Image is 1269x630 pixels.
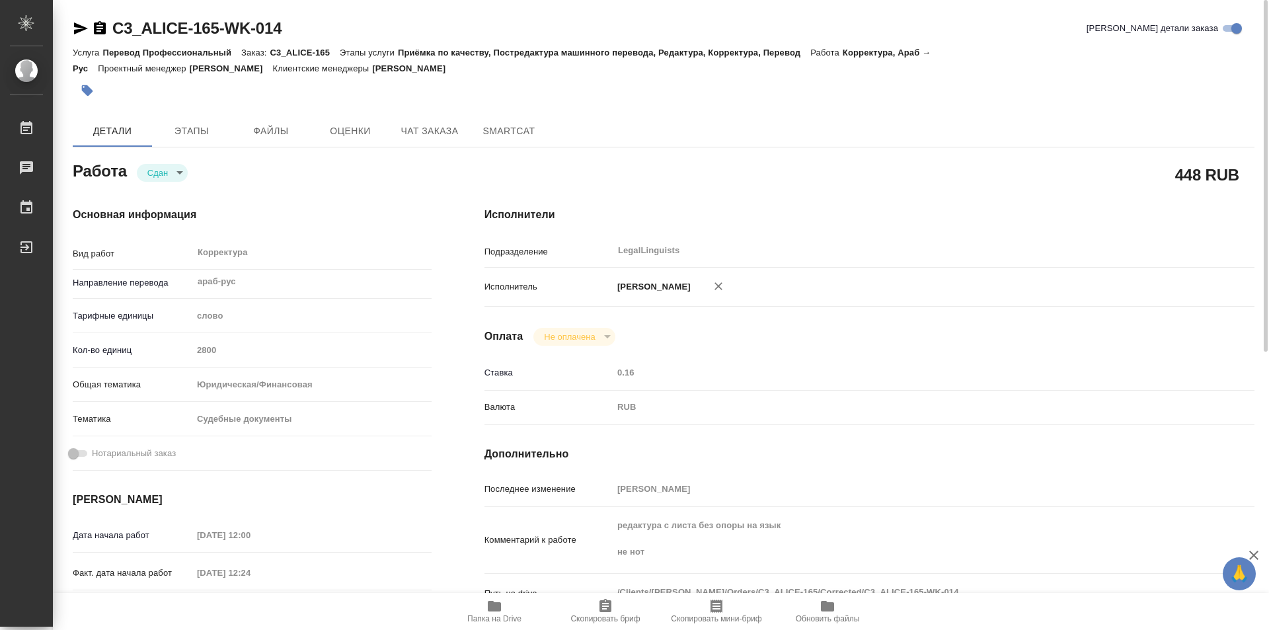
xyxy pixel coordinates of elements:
[241,48,270,58] p: Заказ:
[467,614,521,623] span: Папка на Drive
[372,63,455,73] p: [PERSON_NAME]
[613,514,1190,563] textarea: редактура с листа без опоры на язык не нот
[73,48,102,58] p: Услуга
[192,563,308,582] input: Пустое поле
[484,401,613,414] p: Валюта
[671,614,761,623] span: Скопировать мини-бриф
[160,123,223,139] span: Этапы
[772,593,883,630] button: Обновить файлы
[73,76,102,105] button: Добавить тэг
[613,363,1190,382] input: Пустое поле
[1087,22,1218,35] span: [PERSON_NAME] детали заказа
[319,123,382,139] span: Оценки
[484,329,523,344] h4: Оплата
[192,408,432,430] div: Судебные документы
[73,158,127,182] h2: Работа
[192,305,432,327] div: слово
[73,20,89,36] button: Скопировать ссылку для ЯМессенджера
[192,526,308,545] input: Пустое поле
[73,492,432,508] h4: [PERSON_NAME]
[439,593,550,630] button: Папка на Drive
[73,344,192,357] p: Кол-во единиц
[192,374,432,396] div: Юридическая/Финансовая
[398,48,810,58] p: Приёмка по качеству, Постредактура машинного перевода, Редактура, Корректура, Перевод
[613,280,691,294] p: [PERSON_NAME]
[484,446,1254,462] h4: Дополнительно
[73,413,192,426] p: Тематика
[484,245,613,258] p: Подразделение
[239,123,303,139] span: Файлы
[484,533,613,547] p: Комментарий к работе
[98,63,189,73] p: Проектный менеджер
[81,123,144,139] span: Детали
[143,167,172,178] button: Сдан
[533,328,615,346] div: Сдан
[661,593,772,630] button: Скопировать мини-бриф
[484,280,613,294] p: Исполнитель
[192,340,432,360] input: Пустое поле
[810,48,843,58] p: Работа
[1228,560,1250,588] span: 🙏
[613,479,1190,498] input: Пустое поле
[1223,557,1256,590] button: 🙏
[92,447,176,460] span: Нотариальный заказ
[270,48,340,58] p: C3_ALICE-165
[273,63,373,73] p: Клиентские менеджеры
[73,529,192,542] p: Дата начала работ
[102,48,241,58] p: Перевод Профессиональный
[73,207,432,223] h4: Основная информация
[704,272,733,301] button: Удалить исполнителя
[484,207,1254,223] h4: Исполнители
[613,396,1190,418] div: RUB
[73,276,192,290] p: Направление перевода
[73,567,192,580] p: Факт. дата начала работ
[137,164,188,182] div: Сдан
[484,366,613,379] p: Ставка
[73,378,192,391] p: Общая тематика
[540,331,599,342] button: Не оплачена
[796,614,860,623] span: Обновить файлы
[484,483,613,496] p: Последнее изменение
[1175,163,1239,186] h2: 448 RUB
[484,587,613,600] p: Путь на drive
[73,247,192,260] p: Вид работ
[477,123,541,139] span: SmartCat
[112,19,282,37] a: C3_ALICE-165-WK-014
[398,123,461,139] span: Чат заказа
[73,309,192,323] p: Тарифные единицы
[92,20,108,36] button: Скопировать ссылку
[570,614,640,623] span: Скопировать бриф
[613,581,1190,604] textarea: /Clients/[PERSON_NAME]/Orders/C3_ALICE-165/Corrected/C3_ALICE-165-WK-014
[550,593,661,630] button: Скопировать бриф
[190,63,273,73] p: [PERSON_NAME]
[340,48,398,58] p: Этапы услуги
